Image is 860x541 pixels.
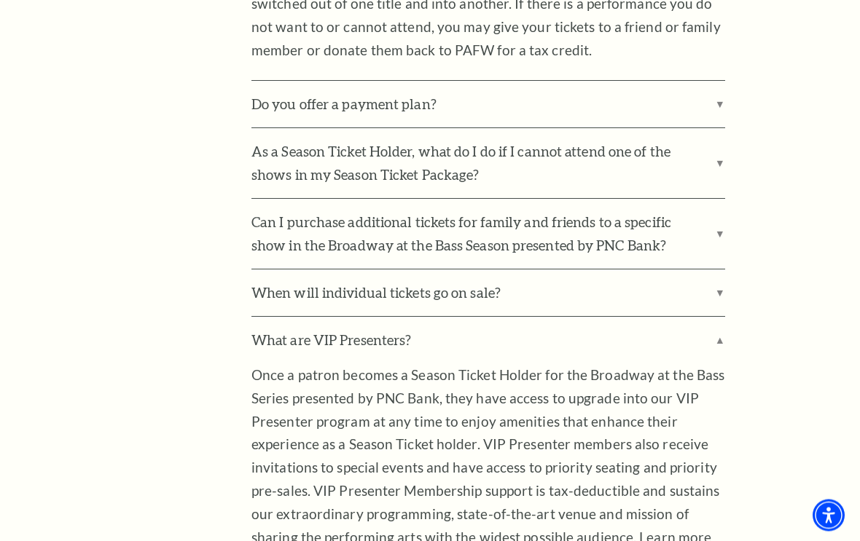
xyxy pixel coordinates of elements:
[251,200,725,269] label: Can I purchase additional tickets for family and friends to a specific show in the Broadway at th...
[251,129,725,199] label: As a Season Ticket Holder, what do I do if I cannot attend one of the shows in my Season Ticket P...
[251,317,725,364] label: What are VIP Presenters?
[251,82,725,128] label: Do you offer a payment plan?
[813,499,845,532] div: Accessibility Menu
[251,270,725,317] label: When will individual tickets go on sale?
